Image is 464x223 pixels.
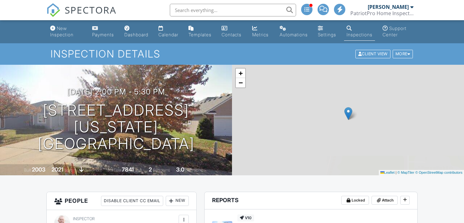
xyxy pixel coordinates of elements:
a: SPECTORA [46,9,116,22]
a: Calendar [156,23,181,41]
div: New [166,196,189,206]
span: sq.ft. [135,168,143,172]
div: 2 [149,166,152,173]
a: © OpenStreetMap contributors [415,171,462,174]
div: Client View [355,50,390,58]
img: Marker [344,107,352,120]
img: The Best Home Inspection Software - Spectora [46,3,60,17]
div: Support Center [383,26,407,37]
div: More [393,50,413,58]
div: 7841 [122,166,134,173]
h1: Inspection Details [51,48,413,59]
div: Metrics [252,32,269,37]
a: © MapTiler [397,171,414,174]
div: [PERSON_NAME] [368,4,409,10]
span: Built [24,168,31,172]
a: Support Center [380,23,416,41]
span: bedrooms [153,168,170,172]
a: Dashboard [122,23,151,41]
div: New Inspection [50,26,74,37]
h1: [STREET_ADDRESS] [US_STATE][GEOGRAPHIC_DATA] [10,102,222,152]
span: SPECTORA [65,3,116,16]
a: Zoom out [236,78,245,87]
div: Payments [92,32,114,37]
a: Inspections [344,23,375,41]
input: Search everything... [170,4,296,16]
a: Zoom in [236,69,245,78]
a: Contacts [219,23,245,41]
div: Templates [188,32,211,37]
div: Automations [280,32,308,37]
div: PatriotPro Home Inspections LLC [350,10,413,16]
div: Contacts [222,32,241,37]
span: − [239,79,243,87]
a: Client View [355,51,392,56]
div: 3.0 [176,166,184,173]
div: Disable Client CC Email [101,196,163,206]
span: basement [85,168,102,172]
div: Dashboard [124,32,148,37]
h3: [DATE] 2:00 pm - 5:30 pm [67,87,165,96]
span: bathrooms [185,168,203,172]
div: 2021 [51,166,63,173]
span: Lot Size [108,168,121,172]
a: Metrics [250,23,272,41]
div: 2003 [32,166,45,173]
span: sq. ft. [64,168,73,172]
a: Leaflet [380,171,395,174]
h3: People [47,192,196,210]
a: New Inspection [48,23,85,41]
div: Settings [318,32,336,37]
div: Inspections [347,32,372,37]
span: Inspector [73,216,95,221]
a: Automations (Advanced) [277,23,310,41]
a: Templates [186,23,214,41]
a: Payments [90,23,117,41]
div: Calendar [158,32,178,37]
a: Settings [315,23,339,41]
span: + [239,69,243,77]
span: | [396,171,396,174]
